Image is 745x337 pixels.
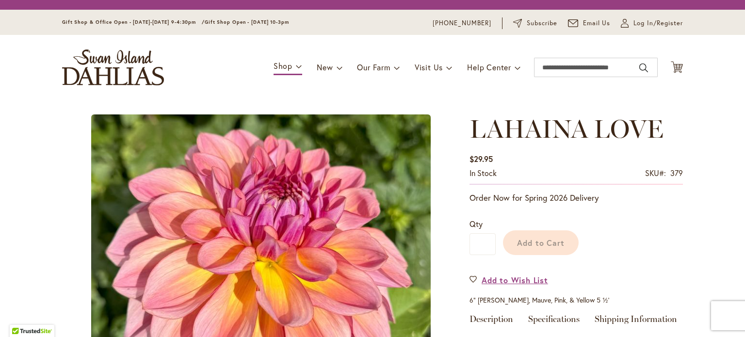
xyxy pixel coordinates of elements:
[470,315,683,329] div: Detailed Product Info
[470,192,683,204] p: Order Now for Spring 2026 Delivery
[527,18,557,28] span: Subscribe
[62,19,205,25] span: Gift Shop & Office Open - [DATE]-[DATE] 9-4:30pm /
[317,62,333,72] span: New
[513,18,557,28] a: Subscribe
[470,168,497,178] span: In stock
[633,18,683,28] span: Log In/Register
[470,295,683,305] p: 6” [PERSON_NAME], Mauve, Pink, & Yellow 5 ½’
[528,315,580,329] a: Specifications
[205,19,289,25] span: Gift Shop Open - [DATE] 10-3pm
[470,274,548,286] a: Add to Wish List
[470,219,483,229] span: Qty
[467,62,511,72] span: Help Center
[568,18,611,28] a: Email Us
[433,18,491,28] a: [PHONE_NUMBER]
[595,315,677,329] a: Shipping Information
[621,18,683,28] a: Log In/Register
[645,168,666,178] strong: SKU
[357,62,390,72] span: Our Farm
[470,113,664,144] span: LAHAINA LOVE
[62,49,164,85] a: store logo
[639,60,648,76] button: Search
[470,168,497,179] div: Availability
[482,274,548,286] span: Add to Wish List
[470,154,493,164] span: $29.95
[274,61,292,71] span: Shop
[470,315,513,329] a: Description
[670,168,683,179] div: 379
[583,18,611,28] span: Email Us
[415,62,443,72] span: Visit Us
